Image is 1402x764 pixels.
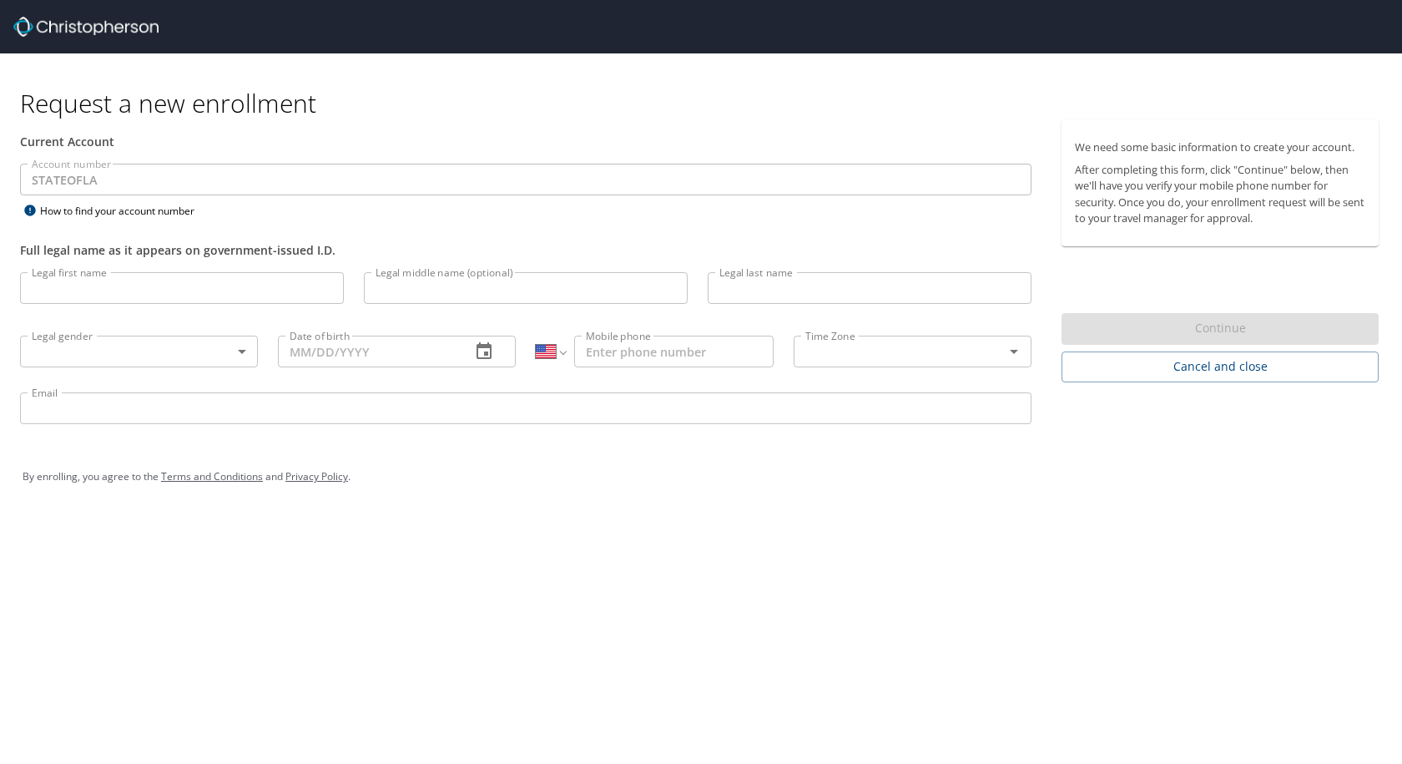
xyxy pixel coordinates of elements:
[278,336,457,367] input: MM/DD/YYYY
[161,469,263,483] a: Terms and Conditions
[285,469,348,483] a: Privacy Policy
[1075,162,1365,226] p: After completing this form, click "Continue" below, then we'll have you verify your mobile phone ...
[1002,340,1026,363] button: Open
[1075,357,1365,377] span: Cancel and close
[23,456,1379,498] div: By enrolling, you agree to the and .
[20,241,1031,259] div: Full legal name as it appears on government-issued I.D.
[20,336,258,367] div: ​
[1062,352,1379,382] button: Cancel and close
[1075,139,1365,155] p: We need some basic information to create your account.
[13,17,159,37] img: cbt logo
[574,336,774,367] input: Enter phone number
[20,133,1031,150] div: Current Account
[20,200,229,221] div: How to find your account number
[20,87,1392,119] h1: Request a new enrollment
